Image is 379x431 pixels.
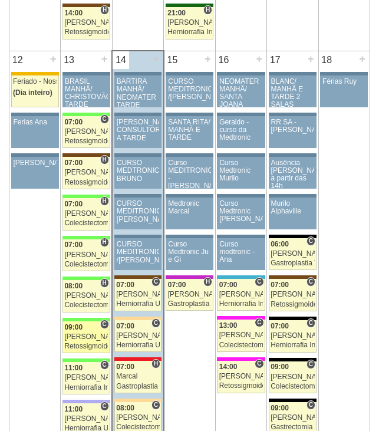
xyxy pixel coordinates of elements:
[168,300,212,308] div: Gastroplastia VL
[151,277,160,287] span: Consultório
[11,75,59,108] a: Feriado - Nossa Senhora Aparecida (Dia inteiro)
[116,363,134,371] span: 07:00
[168,78,211,101] div: CURSO MEDITRONIC /[PERSON_NAME]
[307,236,315,246] span: Consultório
[9,51,25,69] div: 12
[320,75,368,107] a: Férias Ruy
[114,238,162,270] a: CURSO MEDITRONIC /[PERSON_NAME]
[307,400,315,410] span: Consultório
[64,405,83,413] span: 11:00
[64,200,83,208] span: 07:00
[116,373,159,380] div: Marcal
[269,198,317,229] a: Murilo Alphaville
[166,194,213,198] div: Key: Aviso
[117,119,160,142] div: [PERSON_NAME] CONSULTÓRIO A TARDE
[62,7,110,40] a: H 14:00 [PERSON_NAME] Retossigmoidectomia Abdominal VL
[219,373,263,380] div: [PERSON_NAME]
[322,78,365,85] div: Férias Ruy
[100,51,110,67] div: +
[64,415,108,423] div: [PERSON_NAME]
[117,241,160,264] div: CURSO MEDITRONIC /[PERSON_NAME]
[269,194,317,198] div: Key: Aviso
[116,281,134,289] span: 07:00
[255,51,265,67] div: +
[114,275,162,279] div: Key: Santa Joana
[166,116,213,148] a: SANTA RITA/ MANHÃ E TARDE
[116,383,159,390] div: Gastroplastia VL
[217,72,265,75] div: Key: Aviso
[219,241,262,264] div: Curso medtronic - Ana
[269,275,317,279] div: Key: Santa Joana
[114,198,162,229] a: CURSO MEDITRONIC [PERSON_NAME]
[271,414,314,422] div: [PERSON_NAME]
[271,291,314,298] div: [PERSON_NAME]
[62,239,110,272] a: H 07:00 [PERSON_NAME] Colecistectomia com Colangiografia VL
[114,235,162,238] div: Key: Aviso
[217,153,265,157] div: Key: Aviso
[271,373,314,381] div: [PERSON_NAME]
[64,323,83,331] span: 09:00
[216,51,232,69] div: 16
[219,300,263,308] div: Herniorrafia Ing. Unilateral VL
[269,116,317,148] a: RR SA - [PERSON_NAME]
[166,153,213,157] div: Key: Aviso
[100,5,109,15] span: Hospital
[269,238,317,271] a: C 06:00 [PERSON_NAME] Gastroplastia VL
[269,320,317,353] a: C 07:00 [PERSON_NAME] Herniorrafia Incisional
[64,251,108,259] div: [PERSON_NAME]
[114,279,162,311] a: C 07:00 [PERSON_NAME] Herniorrafia Umbilical Robótica
[269,113,317,116] div: Key: Aviso
[166,75,213,107] a: CURSO MEDITRONIC /[PERSON_NAME]
[64,128,108,136] div: [PERSON_NAME]
[217,198,265,229] a: Curso Medtronic [PERSON_NAME]
[62,321,110,354] a: C 09:00 [PERSON_NAME] Retossigmoidectomia Abdominal
[271,159,314,190] div: Ausência [PERSON_NAME] a partir das 14h
[219,200,262,223] div: Curso Medtronic [PERSON_NAME]
[166,235,213,238] div: Key: Aviso
[64,219,108,227] div: Colecistectomia com Colangiografia VL
[217,316,265,320] div: Key: Pro Matre
[114,116,162,148] a: [PERSON_NAME] CONSULTÓRIO A TARDE
[166,7,213,40] a: H 21:00 [PERSON_NAME] Herniorrafia Incisional
[114,357,162,361] div: Key: Assunção
[13,78,57,85] div: Feriado - Nossa Senhora Aparecida
[114,320,162,353] a: C 07:00 [PERSON_NAME] Herniorrafia Umbilical
[217,157,265,189] a: Curso Medtronic Murilo
[116,341,159,349] div: Herniorrafia Umbilical
[320,72,368,75] div: Key: Aviso
[62,113,110,116] div: Key: Brasil
[64,364,83,372] span: 11:00
[100,360,109,370] span: Consultório
[217,194,265,198] div: Key: Aviso
[116,414,159,422] div: [PERSON_NAME]
[116,300,159,308] div: Herniorrafia Umbilical Robótica
[269,75,317,107] a: BLANC/ MANHÃ E TARDE 2 SALAS
[271,281,289,289] span: 07:00
[217,116,265,148] a: Geraldo - curso da Medtronic
[48,51,58,67] div: +
[62,195,110,198] div: Key: Brasil
[64,292,108,300] div: [PERSON_NAME]
[113,51,128,69] div: 14
[100,402,109,411] span: Consultório
[267,51,283,69] div: 17
[271,322,289,330] span: 07:00
[100,114,109,124] span: Consultório
[64,374,108,381] div: [PERSON_NAME]
[269,399,317,402] div: Key: Blanc
[203,5,212,15] span: Hospital
[116,291,159,298] div: [PERSON_NAME]
[114,72,162,75] div: Key: Aviso
[217,279,265,311] a: C 07:00 [PERSON_NAME] Herniorrafia Ing. Unilateral VL
[271,240,289,248] span: 06:00
[64,137,108,145] div: Retossigmoidectomia Robótica
[64,333,108,341] div: [PERSON_NAME]
[168,200,211,215] div: Medtronic Marcal
[166,238,213,270] a: Curso Medtronic Ju e Gi
[219,382,263,390] div: Retossigmoidectomia Robótica
[271,250,314,258] div: [PERSON_NAME]
[116,404,134,412] span: 08:00
[166,198,213,229] a: Medtronic Marcal
[116,332,159,340] div: [PERSON_NAME]
[62,318,110,321] div: Key: Brasil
